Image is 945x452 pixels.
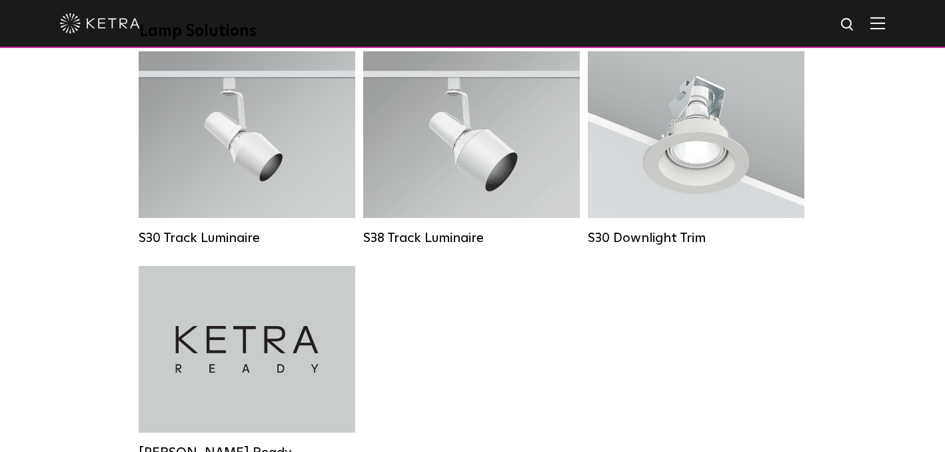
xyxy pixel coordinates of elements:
a: S30 Track Luminaire Lumen Output:1100Colors:White / BlackBeam Angles:15° / 25° / 40° / 60° / 90°W... [139,51,355,246]
img: ketra-logo-2019-white [60,13,140,33]
div: S30 Downlight Trim [588,230,804,246]
img: search icon [840,17,856,33]
img: Hamburger%20Nav.svg [870,17,885,29]
a: S30 Downlight Trim S30 Downlight Trim [588,51,804,246]
div: S30 Track Luminaire [139,230,355,246]
div: S38 Track Luminaire [363,230,580,246]
a: S38 Track Luminaire Lumen Output:1100Colors:White / BlackBeam Angles:10° / 25° / 40° / 60°Wattage... [363,51,580,246]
